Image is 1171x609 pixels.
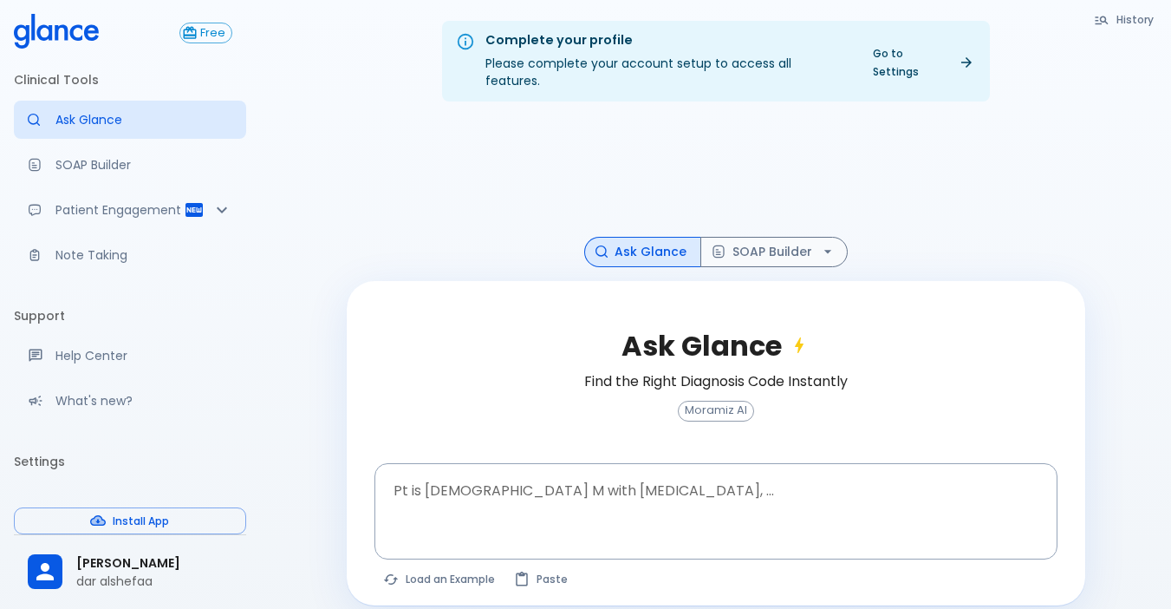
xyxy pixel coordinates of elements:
button: Load a random example [374,566,505,592]
a: Click to view or change your subscription [179,23,246,43]
a: Moramiz: Find ICD10AM codes instantly [14,101,246,139]
h6: Find the Right Diagnosis Code Instantly [584,370,848,394]
div: Complete your profile [485,31,849,50]
p: Help Center [55,347,232,364]
p: Ask Glance [55,111,232,128]
li: Support [14,295,246,337]
span: Free [194,27,231,40]
p: Patient Engagement [55,201,184,219]
li: Settings [14,441,246,482]
a: Please complete account setup [14,482,246,521]
h2: Ask Glance [621,330,810,363]
a: Go to Settings [862,41,983,84]
div: Please complete your account setup to access all features. [485,26,849,96]
a: Advanced note-taking [14,236,246,274]
button: Ask Glance [584,237,701,267]
button: History [1085,7,1164,32]
div: Recent updates and feature releases [14,382,246,420]
div: Patient Reports & Referrals [14,191,246,229]
p: SOAP Builder [55,156,232,174]
button: Install App [14,507,246,534]
div: [PERSON_NAME]dar alshefaa [14,542,246,602]
button: Paste from clipboard [505,566,578,592]
button: Free [179,23,232,43]
button: SOAP Builder [700,237,848,267]
p: What's new? [55,392,232,409]
a: Docugen: Compose a clinical documentation in seconds [14,146,246,184]
span: Moramiz AI [679,404,753,417]
a: Get help from our support team [14,337,246,375]
p: dar alshefaa [76,573,232,590]
li: Clinical Tools [14,59,246,101]
span: [PERSON_NAME] [76,554,232,573]
p: Note Taking [55,246,232,264]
